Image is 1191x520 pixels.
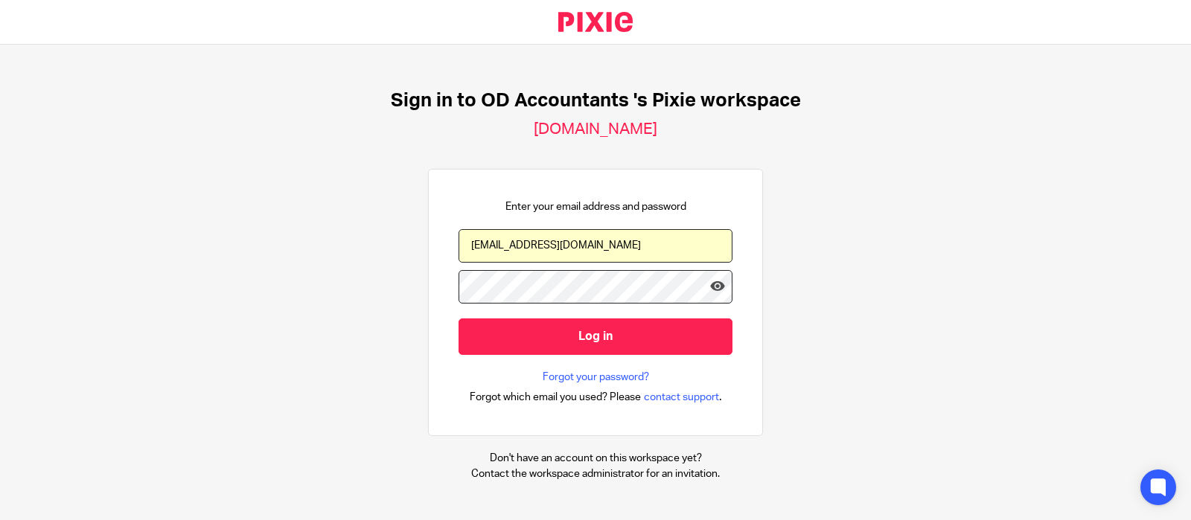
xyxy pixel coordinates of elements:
span: contact support [644,390,719,405]
div: . [470,388,722,405]
span: Forgot which email you used? Please [470,390,641,405]
h2: [DOMAIN_NAME] [534,120,657,139]
input: Log in [459,318,732,355]
h1: Sign in to OD Accountants 's Pixie workspace [391,89,801,112]
p: Enter your email address and password [505,199,686,214]
p: Contact the workspace administrator for an invitation. [471,466,720,481]
p: Don't have an account on this workspace yet? [471,451,720,466]
a: Forgot your password? [543,370,649,385]
input: name@example.com [459,229,732,263]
